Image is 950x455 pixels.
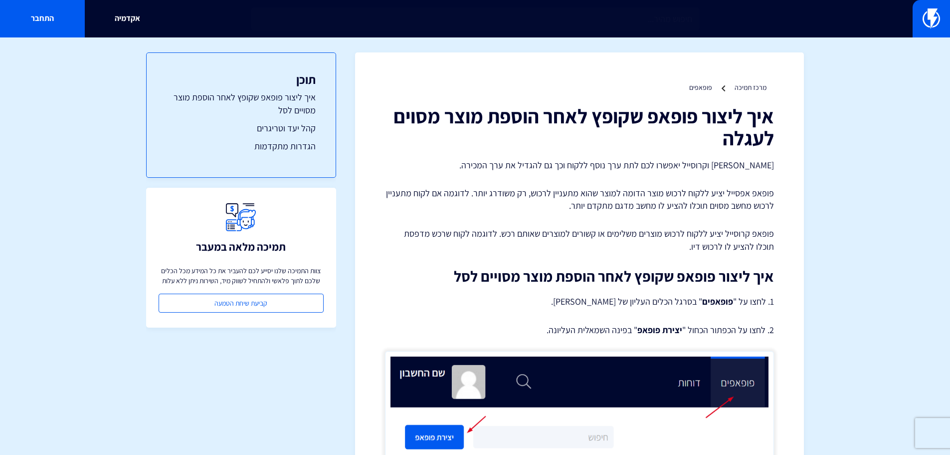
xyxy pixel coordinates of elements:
[385,227,774,253] p: פופאפ קרוסייל יציע ללקוח לרכוש מוצרים משלימים או קשורים למוצרים שאותם רכש. לדוגמה לקוח שרכש מדפסת...
[385,268,774,285] h2: איך ליצור פופאפ שקופץ לאחר הוספת מוצר מסויים לסל
[385,159,774,172] p: [PERSON_NAME] וקרוסייל יאפשרו לכם לתת ערך נוסף ללקוח וכך גם להגדיל את ערך המכירה.
[167,140,316,153] a: הגדרות מתקדמות
[385,324,774,337] p: 2. לחצו על הכפתור הכחול " " בפינה השמאלית העליונה.
[167,122,316,135] a: קהל יעד וטריגרים
[637,324,682,336] strong: יצירת פופאפ
[702,296,733,307] strong: פופאפים
[385,295,774,309] p: 1. לחצו על " " בסרגל הכלים העליון של [PERSON_NAME].
[251,7,700,30] input: חיפוש מהיר...
[159,294,324,313] a: קביעת שיחת הטמעה
[735,83,766,92] a: מרכז תמיכה
[196,241,286,253] h3: תמיכה מלאה במעבר
[689,83,712,92] a: פופאפים
[167,73,316,86] h3: תוכן
[385,187,774,212] p: פופאפ אפסייל יציע ללקוח לרכוש מוצר הדומה למוצר שהוא מתעניין לרכוש, רק משודרג יותר. לדוגמה אם לקוח...
[159,266,324,286] p: צוות התמיכה שלנו יסייע לכם להעביר את כל המידע מכל הכלים שלכם לתוך פלאשי ולהתחיל לשווק מיד, השירות...
[167,91,316,116] a: איך ליצור פופאפ שקופץ לאחר הוספת מוצר מסויים לסל
[385,105,774,149] h1: איך ליצור פופאפ שקופץ לאחר הוספת מוצר מסוים לעגלה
